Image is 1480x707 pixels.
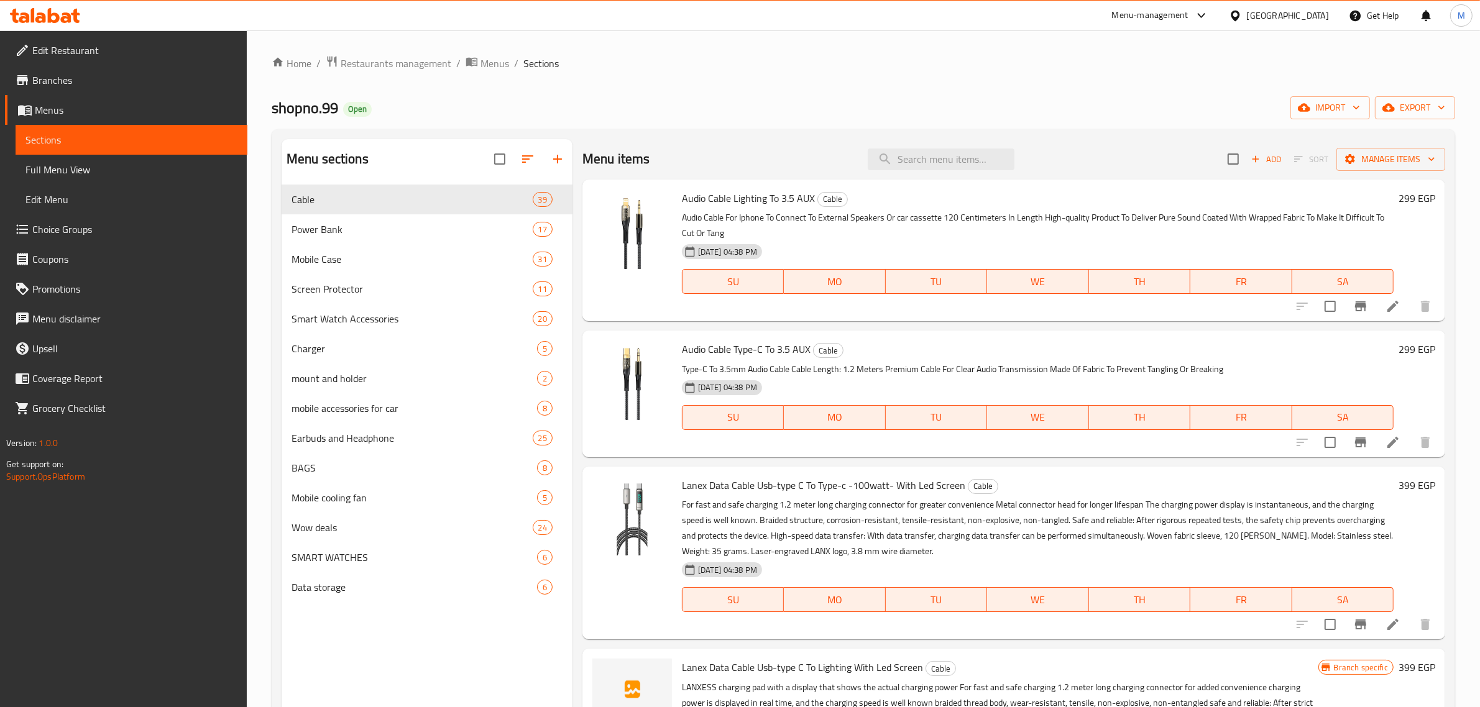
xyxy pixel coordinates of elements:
[817,192,848,207] div: Cable
[1410,291,1440,321] button: delete
[35,103,237,117] span: Menus
[682,189,815,208] span: Audio Cable Lighting To 3.5 AUX
[789,591,880,609] span: MO
[16,185,247,214] a: Edit Menu
[582,150,650,168] h2: Menu items
[5,304,247,334] a: Menu disclaimer
[32,43,237,58] span: Edit Restaurant
[682,658,923,677] span: Lanex Data Cable Usb-type C To Lighting With Led Screen
[992,408,1083,426] span: WE
[1386,435,1400,450] a: Edit menu item
[292,431,533,445] span: Earbuds and Headphone
[292,490,537,505] span: Mobile cooling fan
[292,580,537,595] div: Data storage
[282,483,572,513] div: Mobile cooling fan5
[292,311,533,326] span: Smart Watch Accessories
[1346,609,1376,639] button: Branch-specific-item
[886,405,987,430] button: TU
[1089,587,1190,612] button: TH
[533,224,552,235] span: 17
[292,460,537,475] span: BAGS
[682,476,965,495] span: Lanex Data Cable Usb-type C To Type-c -100watt- With Led Screen
[5,95,247,125] a: Menus
[533,432,552,444] span: 25
[682,362,1394,377] p: Type-C To 3.5mm Audio Cable Cable Length: 1.2 Meters Premium Cable For Clear Audio Transmission M...
[814,344,843,358] span: Cable
[292,371,537,386] span: mount and holder
[592,340,672,420] img: Audio Cable Type-C To 3.5 AUX
[533,313,552,325] span: 20
[992,591,1083,609] span: WE
[813,343,843,358] div: Cable
[533,253,552,265] span: 31
[514,56,518,71] li: /
[292,341,537,356] span: Charger
[282,513,572,542] div: Wow deals24
[891,408,982,426] span: TU
[32,281,237,296] span: Promotions
[5,274,247,304] a: Promotions
[32,252,237,267] span: Coupons
[32,222,237,237] span: Choice Groups
[682,210,1394,241] p: Audio Cable For Iphone To Connect To External Speakers Or car cassette 120 Centimeters In Length ...
[533,520,553,535] div: items
[466,55,509,71] a: Menus
[886,269,987,294] button: TU
[523,56,559,71] span: Sections
[1094,273,1185,291] span: TH
[533,431,553,445] div: items
[32,401,237,416] span: Grocery Checklist
[1410,609,1440,639] button: delete
[343,104,372,114] span: Open
[682,497,1394,559] p: For fast and safe charging 1.2 meter long charging connector for greater convenience Metal connec...
[693,381,762,393] span: [DATE] 04:38 PM
[1329,662,1393,673] span: Branch specific
[533,311,553,326] div: items
[1292,269,1394,294] button: SA
[1317,611,1343,637] span: Select to update
[6,468,85,485] a: Support.OpsPlatform
[784,269,885,294] button: MO
[5,244,247,274] a: Coupons
[1297,408,1389,426] span: SA
[1246,150,1286,169] span: Add item
[682,269,784,294] button: SU
[272,94,338,122] span: shopno.99
[1346,152,1435,167] span: Manage items
[1190,269,1292,294] button: FR
[537,341,553,356] div: items
[1317,429,1343,455] span: Select to update
[538,492,552,504] span: 5
[25,132,237,147] span: Sections
[272,55,1455,71] nav: breadcrumb
[533,192,553,207] div: items
[292,401,537,416] span: mobile accessories for car
[32,341,237,356] span: Upsell
[513,144,543,174] span: Sort sections
[292,281,533,296] div: Screen Protector
[1112,8,1188,23] div: Menu-management
[592,189,672,269] img: Audio Cable Lighting To 3.5 AUX
[16,125,247,155] a: Sections
[1386,299,1400,314] a: Edit menu item
[1300,100,1360,116] span: import
[1336,148,1445,171] button: Manage items
[987,269,1088,294] button: WE
[1297,273,1389,291] span: SA
[487,146,513,172] span: Select all sections
[538,373,552,385] span: 2
[316,56,321,71] li: /
[537,401,553,416] div: items
[292,222,533,237] span: Power Bank
[538,552,552,563] span: 6
[968,479,998,494] div: Cable
[533,194,552,206] span: 39
[282,423,572,453] div: Earbuds and Headphone25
